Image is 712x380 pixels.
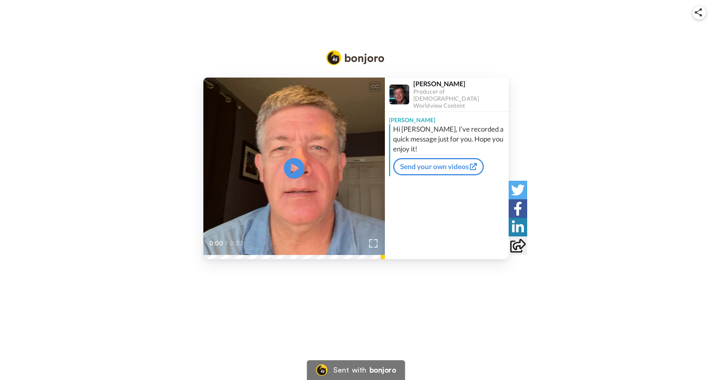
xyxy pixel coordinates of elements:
[385,112,509,124] div: [PERSON_NAME]
[695,8,702,17] img: ic_share.svg
[209,238,224,248] span: 0:00
[326,50,384,65] img: Bonjoro Logo
[413,80,508,87] div: [PERSON_NAME]
[225,238,228,248] span: /
[230,238,244,248] span: 0:32
[393,158,484,175] a: Send your own videos
[389,85,409,104] img: Profile Image
[393,124,507,154] div: Hi [PERSON_NAME], I’ve recorded a quick message just for you. Hope you enjoy it!
[370,83,380,91] div: CC
[369,239,377,248] img: Full screen
[413,88,508,109] div: Producer of [DEMOGRAPHIC_DATA] Worldview Content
